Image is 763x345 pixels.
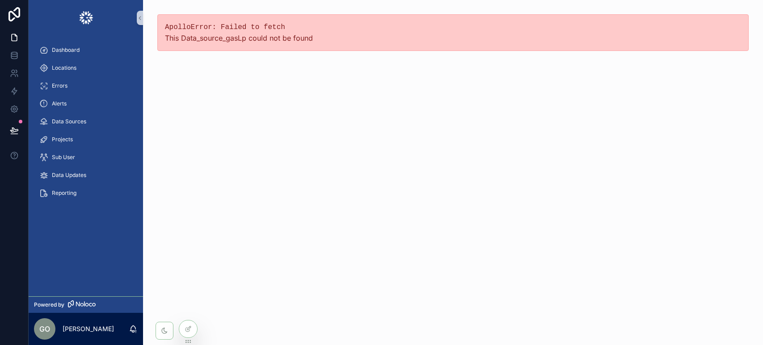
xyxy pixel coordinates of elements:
[52,136,73,143] span: Projects
[34,301,64,308] span: Powered by
[34,60,138,76] a: Locations
[79,11,93,25] img: App logo
[34,114,138,130] a: Data Sources
[34,167,138,183] a: Data Updates
[52,100,67,107] span: Alerts
[52,154,75,161] span: Sub User
[34,42,138,58] a: Dashboard
[29,36,143,213] div: scrollable content
[52,189,76,197] span: Reporting
[52,46,80,54] span: Dashboard
[29,296,143,313] a: Powered by
[52,118,86,125] span: Data Sources
[52,82,67,89] span: Errors
[52,64,76,72] span: Locations
[34,131,138,147] a: Projects
[52,172,86,179] span: Data Updates
[34,149,138,165] a: Sub User
[34,78,138,94] a: Errors
[34,185,138,201] a: Reporting
[165,22,741,33] pre: ApolloError: Failed to fetch
[165,34,313,42] span: This Data_source_gasLp could not be found
[63,324,114,333] p: [PERSON_NAME]
[39,324,50,334] span: GO
[34,96,138,112] a: Alerts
